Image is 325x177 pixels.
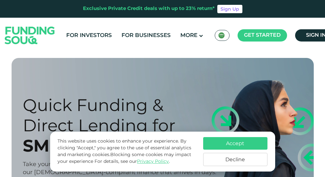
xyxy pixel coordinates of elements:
a: For Businesses [120,30,172,41]
span: Get started [244,33,281,38]
img: SA Flag [218,32,225,39]
div: Quick Funding & Direct Lending for [23,95,217,135]
div: SMEs in the KSA [23,135,217,156]
a: Privacy Policy [137,159,169,164]
a: Sign Up [217,5,242,13]
button: Decline [203,153,267,166]
p: This website uses cookies to enhance your experience. By clicking "Accept," you agree to the use ... [58,138,196,165]
span: Take your company to the next level with our [DEMOGRAPHIC_DATA]-compliant finance that arrives in... [23,162,216,175]
span: Blocking some cookies may impact your experience [58,153,191,164]
button: Accept [203,137,267,150]
div: Exclusive Private Credit deals with up to 23% return* [83,5,215,13]
a: For Investors [65,30,113,41]
span: More [180,33,197,38]
span: For details, see our . [95,159,170,164]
